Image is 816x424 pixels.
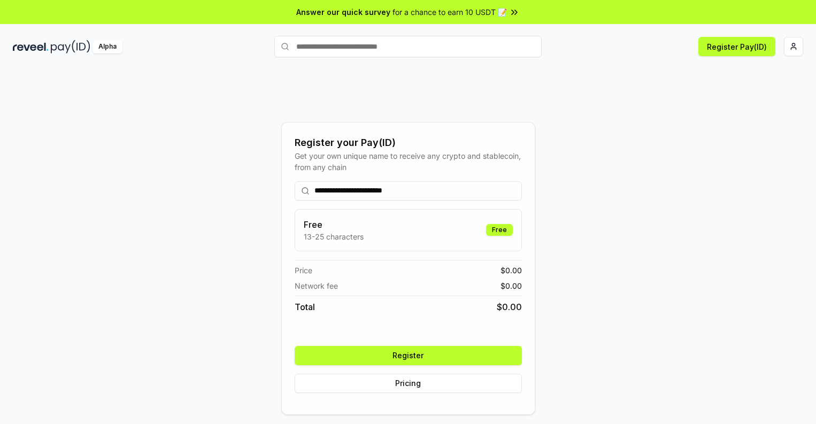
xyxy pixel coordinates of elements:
[486,224,513,236] div: Free
[304,231,364,242] p: 13-25 characters
[13,40,49,53] img: reveel_dark
[93,40,122,53] div: Alpha
[698,37,775,56] button: Register Pay(ID)
[295,300,315,313] span: Total
[501,280,522,291] span: $ 0.00
[392,6,507,18] span: for a chance to earn 10 USDT 📝
[296,6,390,18] span: Answer our quick survey
[295,346,522,365] button: Register
[295,135,522,150] div: Register your Pay(ID)
[295,265,312,276] span: Price
[304,218,364,231] h3: Free
[295,280,338,291] span: Network fee
[51,40,90,53] img: pay_id
[295,374,522,393] button: Pricing
[295,150,522,173] div: Get your own unique name to receive any crypto and stablecoin, from any chain
[501,265,522,276] span: $ 0.00
[497,300,522,313] span: $ 0.00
